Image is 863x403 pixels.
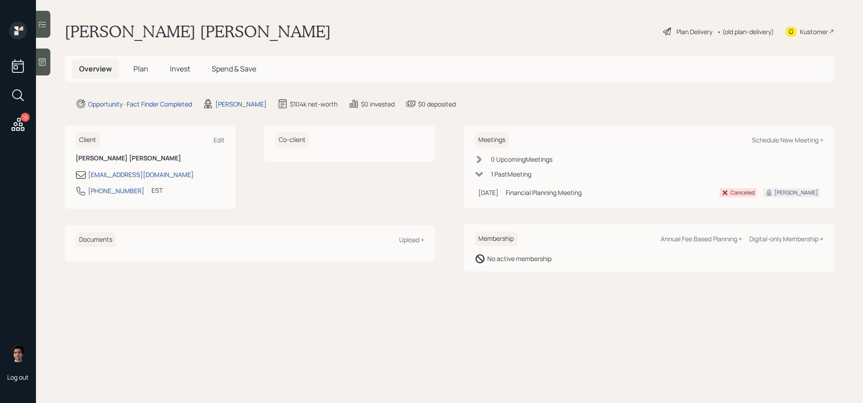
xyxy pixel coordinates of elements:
[475,133,509,147] h6: Meetings
[361,99,395,109] div: $0 invested
[88,99,192,109] div: Opportunity · Fact Finder Completed
[76,232,116,247] h6: Documents
[88,170,194,179] div: [EMAIL_ADDRESS][DOMAIN_NAME]
[800,27,828,36] div: Kustomer
[752,136,823,144] div: Schedule New Meeting +
[21,113,30,122] div: 15
[214,136,225,144] div: Edit
[290,99,338,109] div: $104k net-worth
[170,64,190,74] span: Invest
[7,373,29,381] div: Log out
[79,64,112,74] span: Overview
[76,133,100,147] h6: Client
[133,64,148,74] span: Plan
[9,344,27,362] img: harrison-schaefer-headshot-2.png
[399,235,424,244] div: Upload +
[215,99,267,109] div: [PERSON_NAME]
[151,186,163,195] div: EST
[676,27,712,36] div: Plan Delivery
[88,186,144,195] div: [PHONE_NUMBER]
[506,188,712,197] div: Financial Planning Meeting
[212,64,256,74] span: Spend & Save
[661,235,742,243] div: Annual Fee Based Planning +
[475,231,517,246] h6: Membership
[749,235,823,243] div: Digital-only Membership +
[774,189,818,197] div: [PERSON_NAME]
[418,99,456,109] div: $0 deposited
[717,27,774,36] div: • (old plan-delivery)
[730,189,755,197] div: Canceled
[487,254,552,263] div: No active membership
[65,22,331,41] h1: [PERSON_NAME] [PERSON_NAME]
[76,155,225,162] h6: [PERSON_NAME] [PERSON_NAME]
[478,188,498,197] div: [DATE]
[491,155,552,164] div: 0 Upcoming Meeting s
[491,169,531,179] div: 1 Past Meeting
[275,133,309,147] h6: Co-client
